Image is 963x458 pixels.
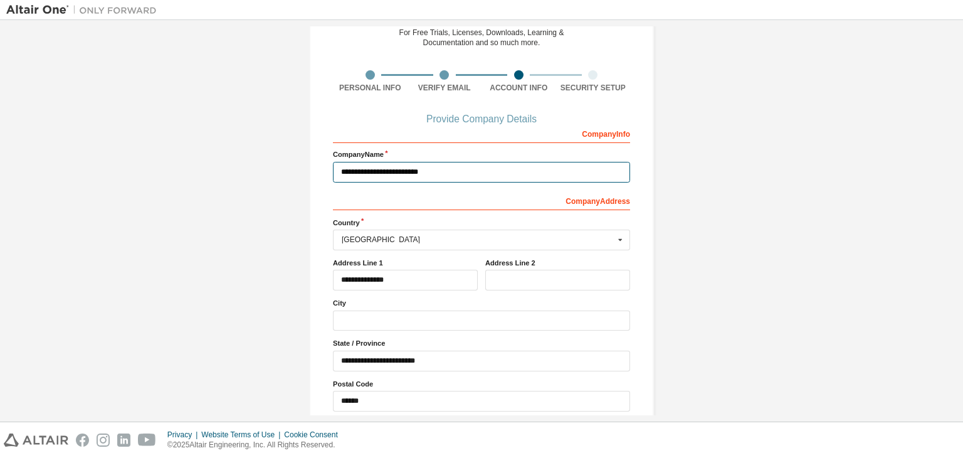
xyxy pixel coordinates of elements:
img: instagram.svg [97,434,110,447]
div: Security Setup [556,83,631,93]
div: For Free Trials, Licenses, Downloads, Learning & Documentation and so much more. [399,28,564,48]
img: youtube.svg [138,434,156,447]
img: facebook.svg [76,434,89,447]
div: Company Info [333,123,630,143]
label: State / Province [333,338,630,348]
div: Account Info [481,83,556,93]
div: Verify Email [408,83,482,93]
img: altair_logo.svg [4,434,68,447]
label: Address Line 1 [333,258,478,268]
div: [GEOGRAPHIC_DATA] [342,236,614,243]
div: Personal Info [333,83,408,93]
label: Country [333,218,630,228]
div: Company Address [333,190,630,210]
label: Address Line 2 [485,258,630,268]
div: Cookie Consent [284,430,345,440]
img: Altair One [6,4,163,16]
p: © 2025 Altair Engineering, Inc. All Rights Reserved. [167,440,345,450]
label: City [333,298,630,308]
label: Postal Code [333,379,630,389]
div: Privacy [167,430,201,440]
img: linkedin.svg [117,434,130,447]
div: Provide Company Details [333,115,630,123]
div: Website Terms of Use [201,430,284,440]
label: Company Name [333,149,630,159]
